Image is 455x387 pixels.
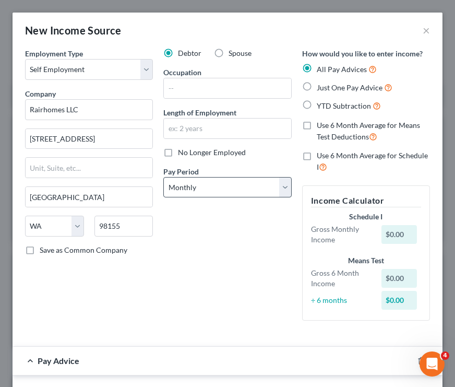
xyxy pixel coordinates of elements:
span: Pay Period [163,167,199,176]
span: All Pay Advices [317,65,367,74]
iframe: Intercom live chat [420,351,445,377]
span: Save as Common Company [40,245,127,254]
div: Schedule I [311,212,421,222]
input: -- [164,78,291,98]
span: Use 6 Month Average for Schedule I [317,151,428,171]
span: Company [25,89,56,98]
div: Gross 6 Month Income [306,268,376,289]
label: Occupation [163,67,201,78]
div: Gross Monthly Income [306,224,376,245]
span: Just One Pay Advice [317,83,382,92]
div: New Income Source [25,23,122,38]
span: Use 6 Month Average for Means Test Deductions [317,121,420,141]
span: Debtor [178,49,201,57]
div: Means Test [311,255,421,266]
span: Pay Advice [38,356,79,366]
span: No Longer Employed [178,148,246,157]
div: ÷ 6 months [306,295,376,306]
input: Enter address... [26,129,152,149]
span: Employment Type [25,49,83,58]
span: 4 [441,351,449,360]
label: Length of Employment [163,107,236,118]
input: Unit, Suite, etc... [26,158,152,178]
div: $0.00 [381,225,417,244]
span: Spouse [229,49,252,57]
input: Enter city... [26,187,152,207]
input: Enter zip... [94,216,153,237]
h5: Income Calculator [311,194,421,207]
div: $0.00 [381,291,417,310]
span: YTD Subtraction [317,101,371,110]
input: Search company by name... [25,99,153,120]
button: × [423,24,430,37]
label: How would you like to enter income? [302,48,423,59]
div: $0.00 [381,269,417,288]
input: ex: 2 years [164,119,291,138]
